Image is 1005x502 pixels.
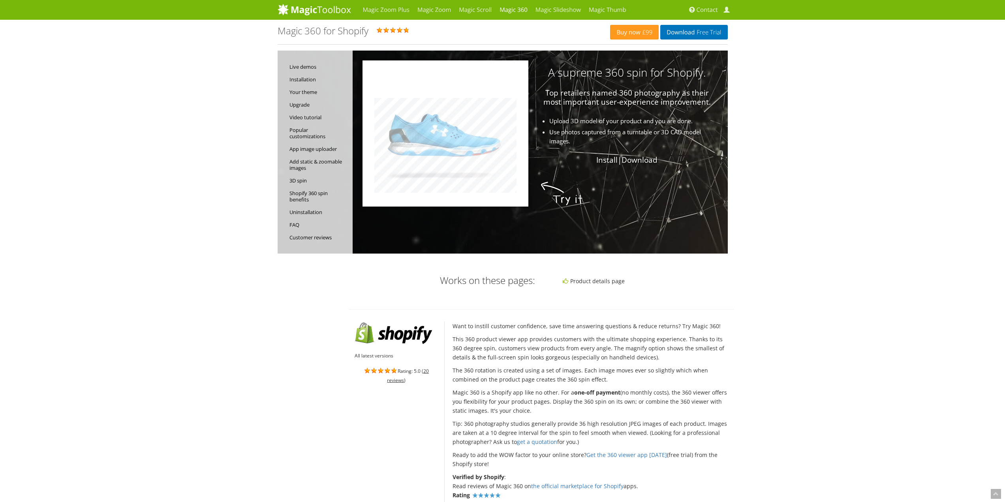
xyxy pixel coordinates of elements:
div: Rating: 5.0 ( ) [355,366,439,385]
a: Video tutorial [289,111,349,124]
p: Ready to add the WOW factor to your online store? (free trial) from the Shopify store! [453,450,727,468]
h3: A supreme 360 spin for Shopify. [353,66,712,79]
a: DownloadFree Trial [660,25,727,39]
a: Buy now£99 [610,25,659,39]
strong: one-off payment [574,389,620,396]
li: Upload 3D model of your product and you are done. [376,117,719,126]
h3: Works on these pages: [355,275,535,286]
a: Customer reviews [289,231,349,244]
div: Rating: 5.0 ( ) [278,26,611,38]
a: Your theme [289,86,349,98]
a: get a quotation [517,438,557,446]
p: The 360 rotation is created using a set of images. Each image moves ever so slightly which when c... [453,366,727,384]
a: Shopify 360 spin benefits [289,187,349,206]
span: £99 [641,29,653,36]
a: Upgrade [289,98,349,111]
img: Magic 360 for Shopify [472,492,501,499]
a: FAQ [289,218,349,231]
strong: Rating [453,491,470,499]
a: App image uploader [289,143,349,155]
a: Installation [289,73,349,86]
a: Download [622,155,657,165]
p: This 360 product viewer app provides customers with the ultimate shopping experience. Thanks to i... [453,335,727,362]
strong: Verified by Shopify [453,473,504,481]
p: Want to instill customer confidence, save time answering questions & reduce returns? Try Magic 360! [453,322,727,331]
li: Use photos captured from a turntable or 3D CAD model images. [376,128,719,146]
a: Popular customizations [289,124,349,143]
span: Free Trial [695,29,721,36]
a: the official marketplace for Shopify [531,482,624,490]
p: | [353,156,712,165]
p: Magic 360 is a Shopify app like no other. For a (no monthly costs), the 360 viewer offers you fle... [453,388,727,415]
p: Top retailers named 360 photography as their most important user-experience improvement. [353,88,712,107]
a: 3D spin [289,174,349,187]
a: Uninstallation [289,206,349,218]
li: Product details page [563,276,726,286]
a: Get the 360 viewer app [DATE] [586,451,667,459]
h1: Magic 360 for Shopify [278,26,368,36]
ul: All latest versions [355,351,439,360]
img: MagicToolbox.com - Image tools for your website [278,4,351,15]
span: Contact [697,6,718,14]
a: Live demos [289,60,349,73]
p: Tip: 360 photography studios generally provide 36 high resolution JPEG images of each product. Im... [453,419,727,446]
a: Add static & zoomable images [289,155,349,174]
a: Install [596,155,618,165]
p: : Read reviews of Magic 360 on apps. [453,472,727,500]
